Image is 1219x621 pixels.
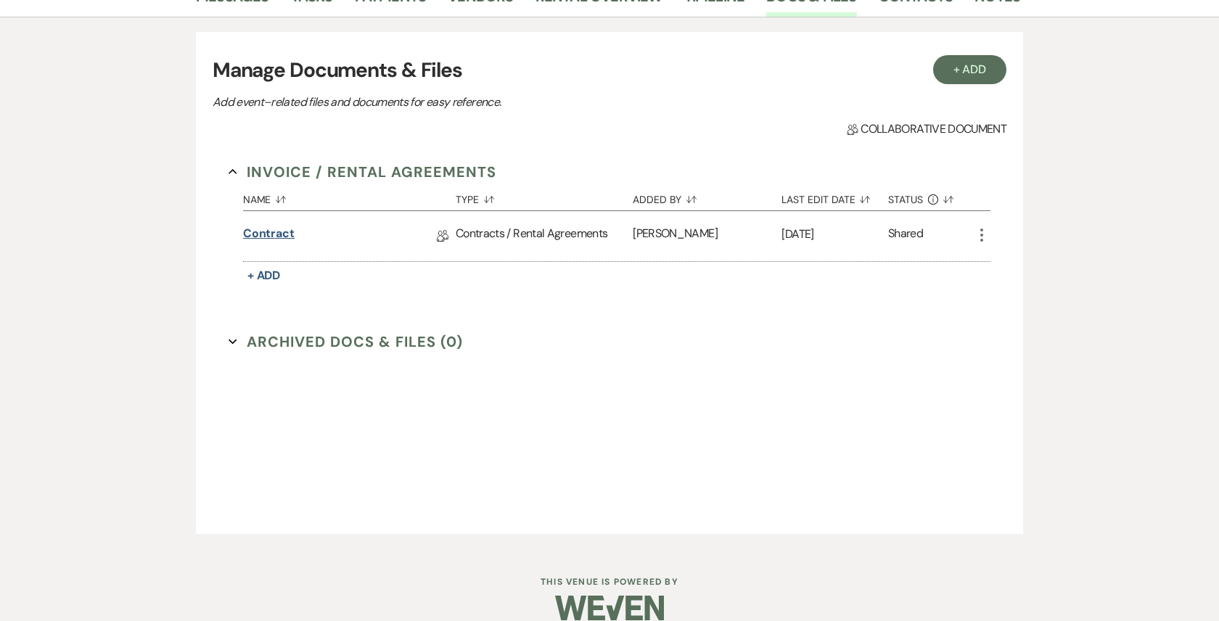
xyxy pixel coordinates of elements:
span: + Add [247,268,281,283]
button: Name [243,183,456,210]
button: + Add [243,266,285,286]
div: Shared [888,225,923,247]
p: Add event–related files and documents for easy reference. [213,93,721,112]
button: Added By [633,183,781,210]
h3: Manage Documents & Files [213,55,1006,86]
span: Collaborative document [847,120,1006,138]
button: Status [888,183,973,210]
div: Contracts / Rental Agreements [456,211,633,261]
div: [PERSON_NAME] [633,211,781,261]
button: Invoice / Rental Agreements [229,161,496,183]
button: Type [456,183,633,210]
button: Archived Docs & Files (0) [229,331,463,353]
span: Status [888,194,923,205]
button: Last Edit Date [781,183,888,210]
button: + Add [933,55,1007,84]
a: Contract [243,225,295,247]
p: [DATE] [781,225,888,244]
